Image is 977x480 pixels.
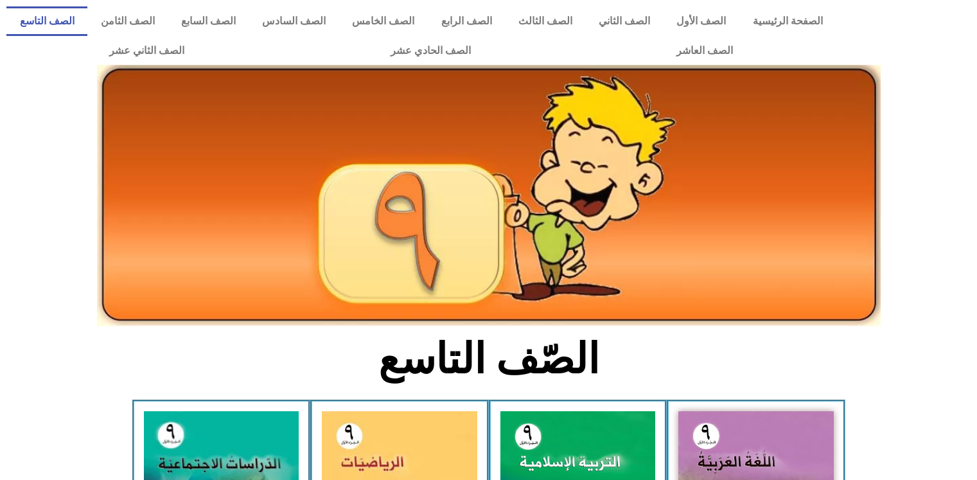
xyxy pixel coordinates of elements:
a: الصف السادس [249,6,339,36]
a: الصف التاسع [6,6,87,36]
a: الصف الخامس [339,6,428,36]
a: الصف الثاني عشر [6,36,287,66]
a: الصف الثاني [585,6,663,36]
a: الصفحة الرئيسية [739,6,836,36]
a: الصف الثالث [505,6,585,36]
a: الصف السابع [168,6,249,36]
a: الصف الرابع [428,6,505,36]
a: الصف الأول [664,6,739,36]
h2: الصّف التاسع [276,334,701,384]
a: الصف الثامن [87,6,168,36]
a: الصف العاشر [574,36,836,66]
a: الصف الحادي عشر [287,36,573,66]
